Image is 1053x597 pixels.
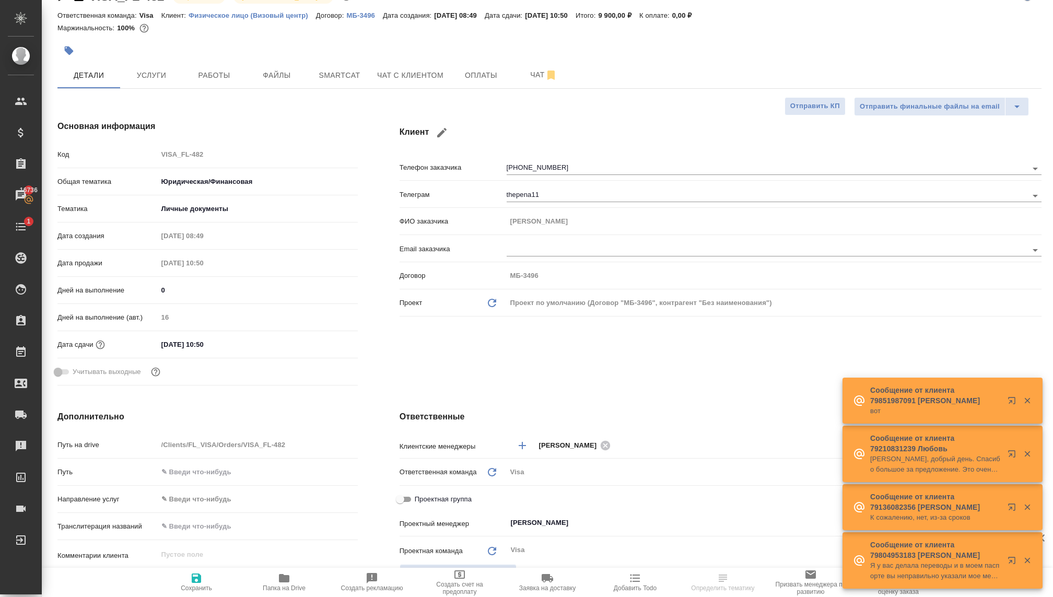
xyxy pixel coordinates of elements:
[519,68,569,81] span: Чат
[510,433,535,458] button: Добавить менеджера
[525,11,576,19] p: [DATE] 10:50
[400,411,1042,423] h4: Ответственные
[240,568,328,597] button: Папка на Drive
[870,491,1001,512] p: Сообщение от клиента 79136082356 [PERSON_NAME]
[870,433,1001,454] p: Сообщение от клиента 79210831239 Любовь
[137,21,151,35] button: 0.00 RUB;
[57,285,158,296] p: Дней на выполнение
[870,406,1001,416] p: вот
[57,120,358,133] h4: Основная информация
[1028,243,1043,257] button: Open
[158,173,358,191] div: Юридическая/Финансовая
[400,564,517,582] button: Распределить на ПМ-команду
[346,11,382,19] p: МБ-3496
[252,69,302,82] span: Файлы
[400,120,1042,145] h4: Клиент
[57,204,158,214] p: Тематика
[539,439,614,452] div: [PERSON_NAME]
[679,568,767,597] button: Определить тематику
[672,11,700,19] p: 0,00 ₽
[400,519,507,529] p: Проектный менеджер
[870,512,1001,523] p: К сожалению, нет, из-за сроков
[785,97,846,115] button: Отправить КП
[139,11,161,19] p: Visa
[3,214,39,240] a: 1
[400,162,507,173] p: Телефон заказчика
[158,519,358,534] input: ✎ Введи что-нибудь
[328,568,416,597] button: Создать рекламацию
[57,467,158,477] p: Путь
[790,100,840,112] span: Отправить КП
[149,365,162,379] button: Выбери, если сб и вс нужно считать рабочими днями для выполнения заказа.
[870,385,1001,406] p: Сообщение от клиента 79851987091 [PERSON_NAME]
[539,440,603,451] span: [PERSON_NAME]
[158,283,358,298] input: ✎ Введи что-нибудь
[73,367,141,377] span: Учитывать выходные
[598,11,639,19] p: 9 900,00 ₽
[400,467,477,477] p: Ответственная команда
[591,568,679,597] button: Добавить Todo
[153,568,240,597] button: Сохранить
[158,464,358,479] input: ✎ Введи что-нибудь
[158,490,358,508] div: ✎ Введи что-нибудь
[158,310,358,325] input: Пустое поле
[456,69,506,82] span: Оплаты
[161,494,345,505] div: ✎ Введи что-нибудь
[1016,449,1038,459] button: Закрыть
[3,182,39,208] a: 16736
[383,11,434,19] p: Дата создания:
[1016,396,1038,405] button: Закрыть
[870,454,1001,475] p: [PERSON_NAME], добрый день. Спасибо большое за предложение. Это очень дорого для [GEOGRAPHIC_DATA...
[189,11,316,19] p: Физическое лицо (Визовый центр)
[189,10,316,19] a: Физическое лицо (Визовый центр)
[158,147,358,162] input: Пустое поле
[422,581,497,595] span: Создать счет на предоплату
[181,584,212,592] span: Сохранить
[1001,497,1026,522] button: Открыть в новой вкладке
[1001,550,1026,575] button: Открыть в новой вкладке
[57,411,358,423] h4: Дополнительно
[57,149,158,160] p: Код
[400,298,423,308] p: Проект
[14,185,44,195] span: 16736
[400,546,463,556] p: Проектная команда
[1028,189,1043,203] button: Open
[57,258,158,268] p: Дата продажи
[416,568,504,597] button: Создать счет на предоплату
[519,584,576,592] span: Заявка на доставку
[854,97,1005,116] button: Отправить финальные файлы на email
[57,231,158,241] p: Дата создания
[504,568,591,597] button: Заявка на доставку
[341,584,403,592] span: Создать рекламацию
[1016,502,1038,512] button: Закрыть
[1001,390,1026,415] button: Открыть в новой вкладке
[400,190,507,200] p: Телеграм
[614,584,657,592] span: Добавить Todo
[158,437,358,452] input: Пустое поле
[161,11,189,19] p: Клиент:
[507,463,1042,481] div: Visa
[126,69,177,82] span: Услуги
[400,441,507,452] p: Клиентские менеджеры
[158,255,249,271] input: Пустое поле
[507,268,1042,283] input: Пустое поле
[57,177,158,187] p: Общая тематика
[434,11,485,19] p: [DATE] 08:49
[64,69,114,82] span: Детали
[485,11,525,19] p: Дата сдачи:
[545,69,557,81] svg: Отписаться
[57,11,139,19] p: Ответственная команда:
[57,440,158,450] p: Путь на drive
[93,338,107,352] button: Если добавить услуги и заполнить их объемом, то дата рассчитается автоматически
[415,494,472,505] span: Проектная группа
[870,560,1001,581] p: Я у вас делала переводы и в моем паспорте вы неправильно указали мое место рождение Это можно както
[767,568,855,597] button: Призвать менеджера по развитию
[400,216,507,227] p: ФИО заказчика
[158,228,249,243] input: Пустое поле
[576,11,598,19] p: Итого:
[346,10,382,19] a: МБ-3496
[377,69,443,82] span: Чат с клиентом
[400,271,507,281] p: Договор
[854,97,1029,116] div: split button
[57,24,117,32] p: Маржинальность:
